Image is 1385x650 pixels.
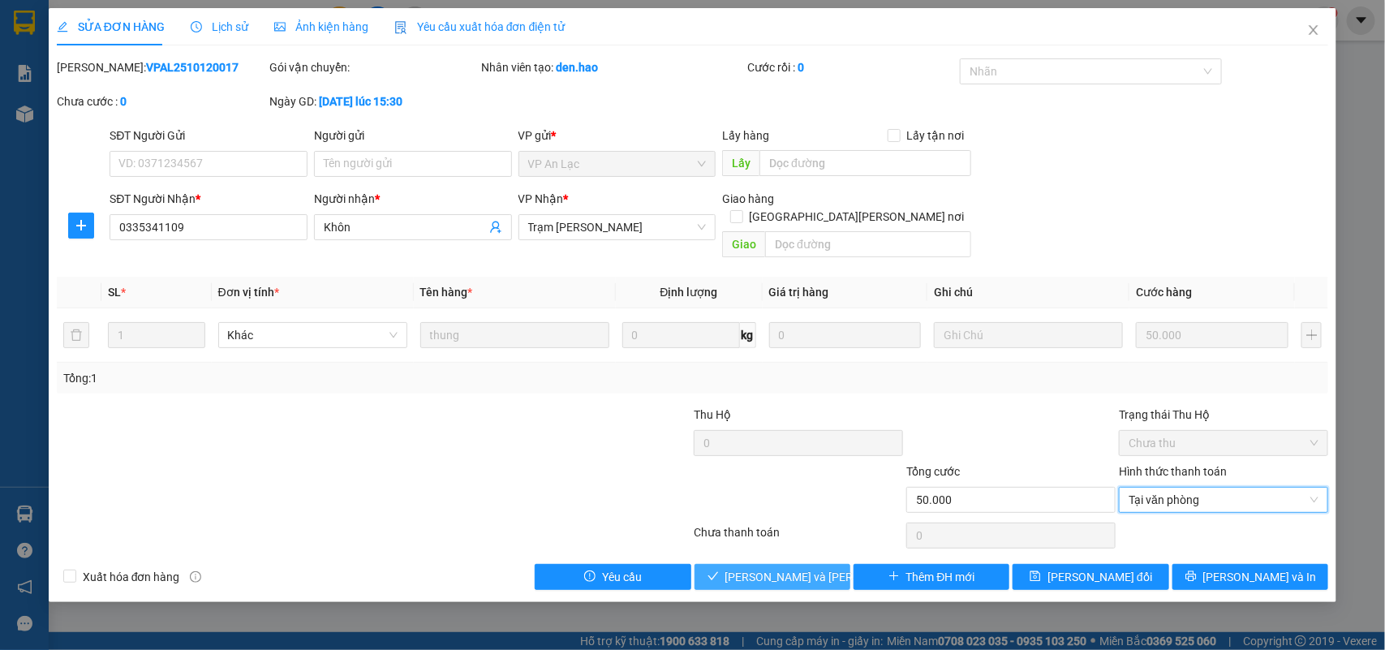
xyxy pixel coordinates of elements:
[420,286,473,299] span: Tên hàng
[747,58,957,76] div: Cước rồi :
[394,21,407,34] img: icon
[1119,406,1328,424] div: Trạng thái Thu Hộ
[743,208,971,226] span: [GEOGRAPHIC_DATA][PERSON_NAME] nơi
[218,286,279,299] span: Đơn vị tính
[695,564,850,590] button: check[PERSON_NAME] và [PERSON_NAME] hàng
[901,127,971,144] span: Lấy tận nơi
[759,150,971,176] input: Dọc đường
[518,127,716,144] div: VP gửi
[489,221,502,234] span: user-add
[274,20,368,33] span: Ảnh kiện hàng
[927,277,1129,308] th: Ghi chú
[108,286,121,299] span: SL
[535,564,690,590] button: exclamation-circleYêu cầu
[906,465,960,478] span: Tổng cước
[740,322,756,348] span: kg
[1185,570,1197,583] span: printer
[708,570,719,583] span: check
[722,192,774,205] span: Giao hàng
[854,564,1009,590] button: plusThêm ĐH mới
[725,568,944,586] span: [PERSON_NAME] và [PERSON_NAME] hàng
[1129,488,1318,512] span: Tại văn phòng
[191,20,248,33] span: Lịch sử
[269,93,479,110] div: Ngày GD:
[769,322,922,348] input: 0
[1291,8,1336,54] button: Close
[69,219,93,232] span: plus
[1203,568,1317,586] span: [PERSON_NAME] và In
[584,570,596,583] span: exclamation-circle
[1136,322,1288,348] input: 0
[110,127,308,144] div: SĐT Người Gửi
[769,286,829,299] span: Giá trị hàng
[57,58,266,76] div: [PERSON_NAME]:
[722,150,759,176] span: Lấy
[1172,564,1328,590] button: printer[PERSON_NAME] và In
[765,231,971,257] input: Dọc đường
[228,323,398,347] span: Khác
[1030,570,1041,583] span: save
[63,322,89,348] button: delete
[274,21,286,32] span: picture
[110,190,308,208] div: SĐT Người Nhận
[57,93,266,110] div: Chưa cước :
[76,568,187,586] span: Xuất hóa đơn hàng
[557,61,599,74] b: den.hao
[1301,322,1322,348] button: plus
[602,568,642,586] span: Yêu cầu
[693,523,905,552] div: Chưa thanh toán
[120,95,127,108] b: 0
[1047,568,1152,586] span: [PERSON_NAME] đổi
[190,571,201,583] span: info-circle
[518,192,564,205] span: VP Nhận
[1307,24,1320,37] span: close
[528,215,707,239] span: Trạm Tắc Vân
[68,213,94,239] button: plus
[1129,431,1318,455] span: Chưa thu
[314,127,512,144] div: Người gửi
[146,61,239,74] b: VPAL2510120017
[660,286,718,299] span: Định lượng
[888,570,900,583] span: plus
[319,95,402,108] b: [DATE] lúc 15:30
[694,408,731,421] span: Thu Hộ
[722,129,769,142] span: Lấy hàng
[57,21,68,32] span: edit
[906,568,975,586] span: Thêm ĐH mới
[394,20,566,33] span: Yêu cầu xuất hóa đơn điện tử
[1013,564,1168,590] button: save[PERSON_NAME] đổi
[934,322,1123,348] input: Ghi Chú
[191,21,202,32] span: clock-circle
[57,20,165,33] span: SỬA ĐƠN HÀNG
[314,190,512,208] div: Người nhận
[528,152,707,176] span: VP An Lạc
[269,58,479,76] div: Gói vận chuyển:
[63,369,536,387] div: Tổng: 1
[420,322,609,348] input: VD: Bàn, Ghế
[482,58,744,76] div: Nhân viên tạo:
[722,231,765,257] span: Giao
[1119,465,1227,478] label: Hình thức thanh toán
[798,61,804,74] b: 0
[1136,286,1192,299] span: Cước hàng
